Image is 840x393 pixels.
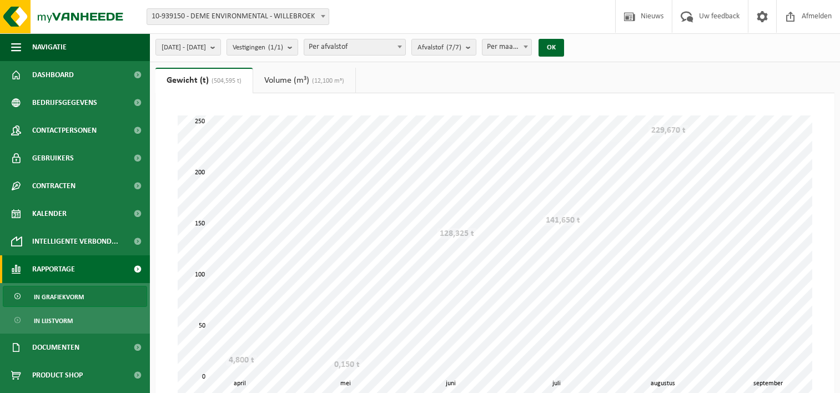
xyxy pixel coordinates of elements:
count: (7/7) [446,44,461,51]
span: Per afvalstof [304,39,405,55]
span: Rapportage [32,255,75,283]
span: Navigatie [32,33,67,61]
span: Documenten [32,334,79,361]
a: Volume (m³) [253,68,355,93]
count: (1/1) [268,44,283,51]
span: In grafiekvorm [34,286,84,308]
span: Bedrijfsgegevens [32,89,97,117]
button: [DATE] - [DATE] [155,39,221,56]
span: Gebruikers [32,144,74,172]
span: 10-939150 - DEME ENVIRONMENTAL - WILLEBROEK [147,8,329,25]
span: Contactpersonen [32,117,97,144]
span: Vestigingen [233,39,283,56]
div: 229,670 t [648,125,688,136]
span: (504,595 t) [209,78,242,84]
a: Gewicht (t) [155,68,253,93]
span: Kalender [32,200,67,228]
span: [DATE] - [DATE] [162,39,206,56]
div: 0,150 t [331,359,363,370]
span: Intelligente verbond... [32,228,118,255]
button: OK [539,39,564,57]
div: 128,325 t [437,228,477,239]
span: Per afvalstof [304,39,406,56]
span: Product Shop [32,361,83,389]
a: In grafiekvorm [3,286,147,307]
span: Dashboard [32,61,74,89]
span: 10-939150 - DEME ENVIRONMENTAL - WILLEBROEK [147,9,329,24]
span: (12,100 m³) [309,78,344,84]
span: Per maand [482,39,532,55]
div: 141,650 t [543,215,583,226]
span: Per maand [482,39,532,56]
span: Afvalstof [418,39,461,56]
span: Contracten [32,172,76,200]
button: Afvalstof(7/7) [411,39,476,56]
span: In lijstvorm [34,310,73,331]
div: 4,800 t [226,355,257,366]
a: In lijstvorm [3,310,147,331]
button: Vestigingen(1/1) [227,39,298,56]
